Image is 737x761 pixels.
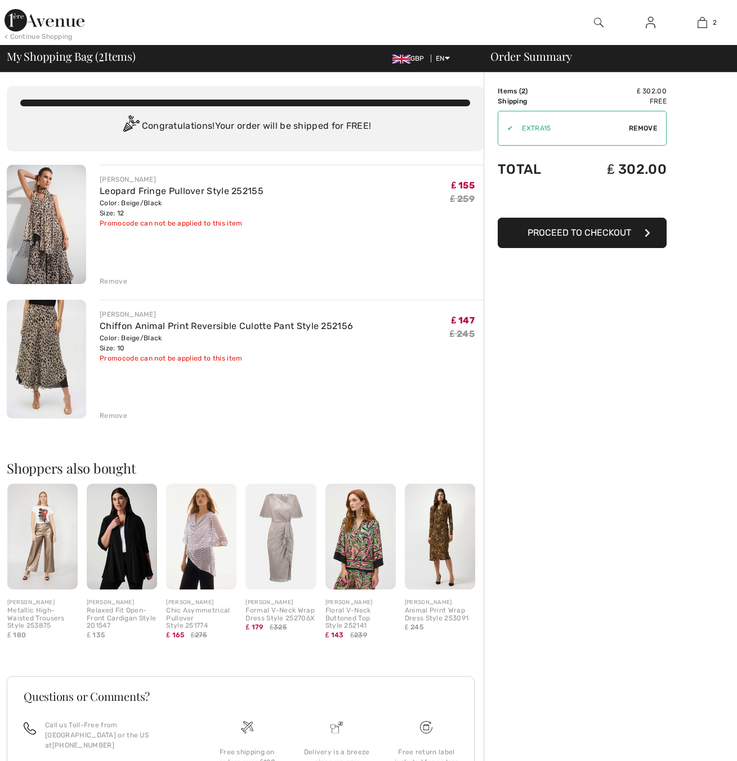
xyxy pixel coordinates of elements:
td: Shipping [498,96,569,106]
img: Delivery is a breeze since we pay the duties! [330,721,343,733]
div: Remove [100,276,127,286]
h2: Shoppers also bought [7,461,484,475]
img: Metallic High-Waisted Trousers Style 253875 [7,484,78,589]
span: 2 [713,17,717,28]
div: [PERSON_NAME] [7,598,78,607]
div: Order Summary [477,51,730,62]
input: Promo code [513,111,629,145]
span: ₤ 135 [87,631,105,639]
img: Relaxed Fit Open-Front Cardigan Style 201547 [87,484,157,589]
span: ₤ 165 [166,631,184,639]
img: My Info [646,16,655,29]
span: Remove [629,123,657,133]
img: Chic Asymmetrical Pullover Style 251774 [166,484,236,589]
span: ₤ 143 [325,631,344,639]
div: Formal V-Neck Wrap Dress Style 252706X [245,607,316,623]
div: Congratulations! Your order will be shipped for FREE! [20,115,470,138]
div: [PERSON_NAME] [100,309,353,319]
img: Chiffon Animal Print Reversible Culotte Pant Style 252156 [7,300,86,418]
div: Chic Asymmetrical Pullover Style 251774 [166,607,236,630]
img: Free shipping on orders over &#8356;120 [241,721,253,733]
div: Floral V-Neck Buttoned Top Style 252141 [325,607,396,630]
span: ₤ 155 [452,180,475,191]
iframe: PayPal [498,188,667,214]
s: ₤ 259 [450,193,475,204]
img: My Bag [698,16,707,29]
a: Leopard Fringe Pullover Style 252155 [100,186,263,196]
a: Chiffon Animal Print Reversible Culotte Pant Style 252156 [100,321,353,331]
img: search the website [594,16,604,29]
img: call [24,722,36,735]
div: Promocode can not be applied to this item [100,353,353,363]
div: [PERSON_NAME] [325,598,396,607]
a: Sign In [637,16,664,30]
div: [PERSON_NAME] [100,174,263,184]
span: ₤ 180 [7,631,26,639]
td: Total [498,150,569,188]
p: Call us Toll-Free from [GEOGRAPHIC_DATA] or the US at [45,720,189,750]
div: [PERSON_NAME] [405,598,475,607]
img: Animal Print Wrap Dress Style 253091 [405,484,475,589]
img: Formal V-Neck Wrap Dress Style 252706X [245,484,316,589]
div: [PERSON_NAME] [87,598,157,607]
span: GBP [392,55,429,62]
img: Leopard Fringe Pullover Style 252155 [7,165,86,284]
div: [PERSON_NAME] [166,598,236,607]
span: ₤275 [191,630,207,640]
span: ₤325 [270,622,287,632]
td: ₤ 302.00 [569,86,667,96]
span: ₤ 245 [405,623,423,631]
a: 2 [677,16,727,29]
span: Proceed to Checkout [528,227,631,238]
div: Color: Beige/Black Size: 12 [100,198,263,218]
span: My Shopping Bag ( Items) [7,51,136,62]
div: ✔ [498,123,513,133]
img: UK Pound [392,55,410,64]
button: Proceed to Checkout [498,218,667,248]
td: ₤ 302.00 [569,150,667,188]
td: Items ( ) [498,86,569,96]
div: Color: Beige/Black Size: 10 [100,333,353,353]
div: Remove [100,411,127,421]
s: ₤ 245 [450,328,475,339]
div: Promocode can not be applied to this item [100,218,263,228]
div: Animal Print Wrap Dress Style 253091 [405,607,475,623]
span: ₤239 [350,630,367,640]
h3: Questions or Comments? [24,691,458,702]
span: ₤ 147 [452,315,475,326]
span: EN [436,55,450,62]
div: < Continue Shopping [5,31,73,42]
a: [PHONE_NUMBER] [52,741,114,749]
td: Free [569,96,667,106]
span: 2 [521,87,525,95]
div: Metallic High-Waisted Trousers Style 253875 [7,607,78,630]
div: Relaxed Fit Open-Front Cardigan Style 201547 [87,607,157,630]
img: Floral V-Neck Buttoned Top Style 252141 [325,484,396,589]
img: 1ère Avenue [5,9,84,31]
span: 2 [99,48,104,62]
img: Congratulation2.svg [119,115,142,138]
span: ₤ 179 [245,623,263,631]
div: [PERSON_NAME] [245,598,316,607]
img: Free shipping on orders over &#8356;120 [420,721,432,733]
